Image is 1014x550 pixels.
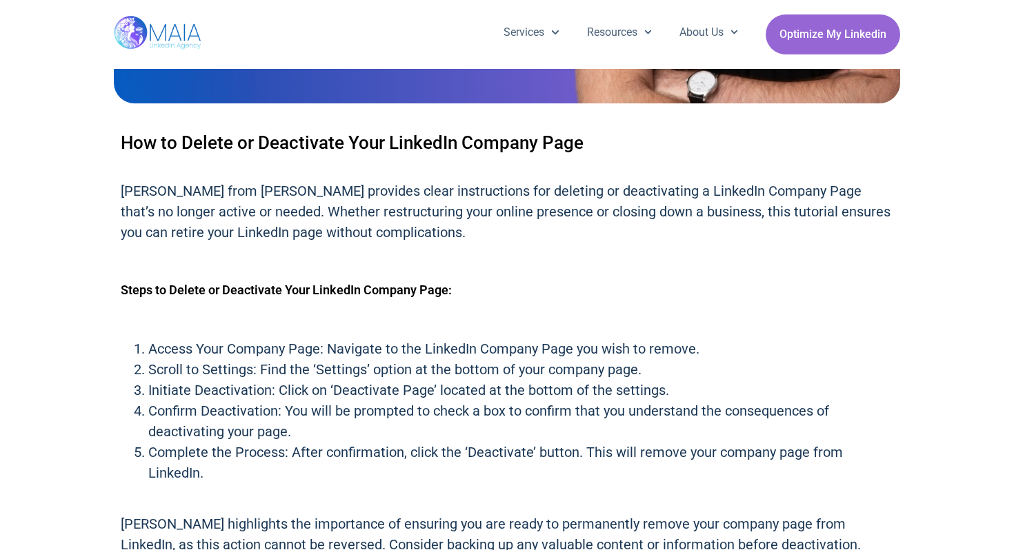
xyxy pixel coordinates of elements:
[666,14,752,50] a: About Us
[490,14,573,50] a: Services
[121,130,893,156] h2: How to Delete or Deactivate Your LinkedIn Company Page
[121,283,893,297] h3: Steps to Delete or Deactivate Your LinkedIn Company Page:
[148,400,893,442] li: Confirm Deactivation: You will be prompted to check a box to confirm that you understand the cons...
[573,14,666,50] a: Resources
[148,359,893,380] li: Scroll to Settings: Find the ‘Settings’ option at the bottom of your company page.
[148,380,893,400] li: Initiate Deactivation: Click on ‘Deactivate Page’ located at the bottom of the settings.
[121,181,893,243] p: [PERSON_NAME] from [PERSON_NAME] provides clear instructions for deleting or deactivating a Linke...
[490,14,752,50] nav: Menu
[766,14,900,54] a: Optimize My Linkedin
[148,338,893,359] li: Access Your Company Page: Navigate to the LinkedIn Company Page you wish to remove.
[779,21,886,48] span: Optimize My Linkedin
[148,442,893,483] li: Complete the Process: After confirmation, click the ‘Deactivate’ button. This will remove your co...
